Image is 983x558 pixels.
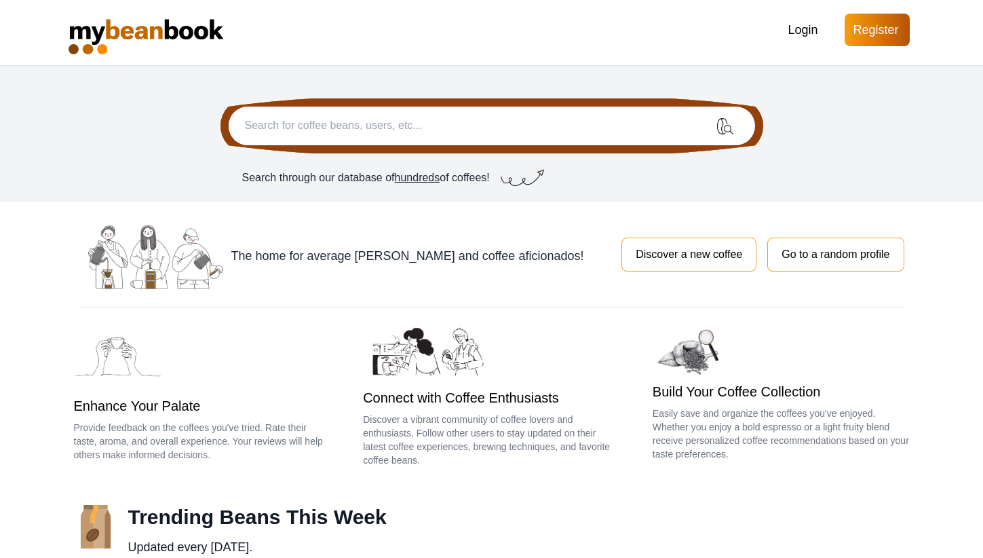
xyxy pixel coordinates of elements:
p: Search through our database of of coffees! [242,170,490,186]
img: Group-26.png [653,324,729,382]
p: Easily save and organize the coffees you've enjoyed. Whether you enjoy a bold espresso or a light... [653,407,910,461]
button: Go to a random profile [767,238,904,272]
a: Register [845,14,914,46]
h3: Build Your Coffee Collection [653,382,910,401]
h3: Enhance Your Palate [74,396,331,415]
p: Updated every [DATE]. [128,538,910,557]
img: image.png [79,206,231,308]
img: image-8.png [363,324,493,388]
button: Discover a new coffee [621,238,756,272]
button: Register [845,14,909,46]
img: Arobusta [69,11,253,54]
span: hundreds [395,172,440,183]
img: coffee-bean.png [717,118,733,134]
p: The home for average [PERSON_NAME] and coffee aficionados! [79,206,584,308]
h2: Trending Beans This Week [128,505,910,529]
input: Search for coffee beans, users, etc... [229,107,695,145]
img: coffee-bean.png [74,505,117,548]
p: Provide feedback on the coffees you've tried. Rate their taste, aroma, and overall experience. Yo... [74,421,331,462]
a: Login [779,14,834,46]
img: image.png [74,324,161,386]
p: Discover a vibrant community of coffee lovers and enthusiasts. Follow other users to stay updated... [363,413,620,467]
h3: Connect with Coffee Enthusiasts [363,388,620,407]
button: Login [779,14,828,46]
img: Vector-73.png [490,170,544,186]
